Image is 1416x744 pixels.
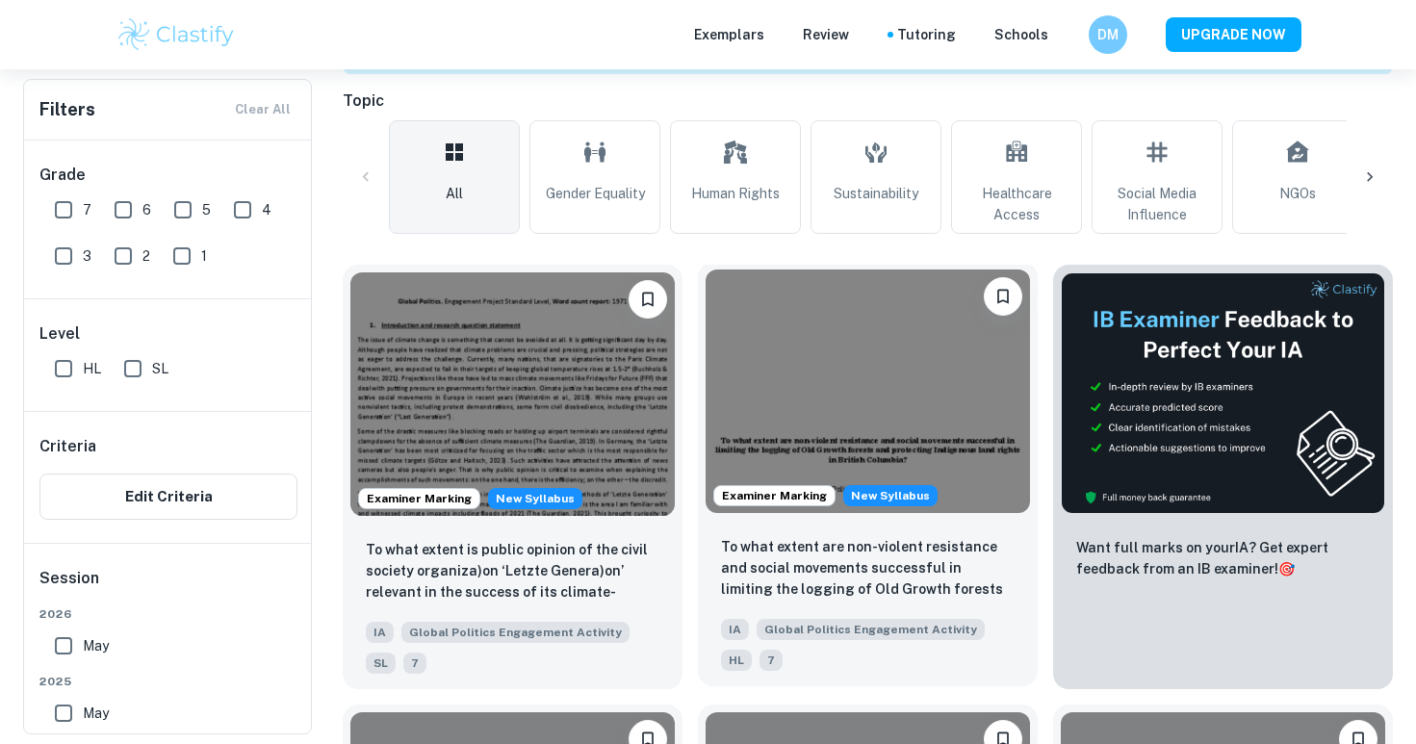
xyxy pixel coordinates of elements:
[721,650,752,671] span: HL
[757,619,985,640] span: Global Politics Engagement Activity
[39,474,297,520] button: Edit Criteria
[897,24,956,45] a: Tutoring
[1100,183,1214,225] span: Social Media Influence
[39,322,297,346] h6: Level
[343,265,682,689] a: Examiner MarkingStarting from the May 2026 session, the Global Politics Engagement Activity requi...
[1053,265,1393,689] a: ThumbnailWant full marks on yourIA? Get expert feedback from an IB examiner!
[359,490,479,507] span: Examiner Marking
[843,485,938,506] div: Starting from the May 2026 session, the Global Politics Engagement Activity requirements have cha...
[706,269,1030,513] img: Global Politics Engagement Activity IA example thumbnail: To what extent are non-violent resistanc
[446,183,463,204] span: All
[39,567,297,605] h6: Session
[1166,17,1301,52] button: UPGRADE NOW
[721,536,1015,602] p: To what extent are non-violent resistance and social movements successful in limiting the logging...
[714,487,835,504] span: Examiner Marking
[39,435,96,458] h6: Criteria
[83,635,109,656] span: May
[39,673,297,690] span: 2025
[834,183,918,204] span: Sustainability
[116,15,238,54] img: Clastify logo
[202,199,211,220] span: 5
[803,24,849,45] p: Review
[201,245,207,267] span: 1
[83,199,91,220] span: 7
[366,622,394,643] span: IA
[1089,15,1127,54] button: DM
[403,653,426,674] span: 7
[366,653,396,674] span: SL
[39,96,95,123] h6: Filters
[1096,24,1119,45] h6: DM
[1061,272,1385,514] img: Thumbnail
[83,245,91,267] span: 3
[1279,183,1316,204] span: NGOs
[343,90,1393,113] h6: Topic
[1064,30,1073,39] button: Help and Feedback
[629,280,667,319] button: Bookmark
[721,619,749,640] span: IA
[694,24,764,45] p: Exemplars
[401,622,630,643] span: Global Politics Engagement Activity
[960,183,1073,225] span: Healthcare Access
[262,199,271,220] span: 4
[142,245,150,267] span: 2
[843,485,938,506] span: New Syllabus
[39,605,297,623] span: 2026
[984,277,1022,316] button: Bookmark
[152,358,168,379] span: SL
[994,24,1048,45] a: Schools
[1076,537,1370,579] p: Want full marks on your IA ? Get expert feedback from an IB examiner!
[488,488,582,509] div: Starting from the May 2026 session, the Global Politics Engagement Activity requirements have cha...
[1278,561,1295,577] span: 🎯
[691,183,780,204] span: Human Rights
[142,199,151,220] span: 6
[759,650,783,671] span: 7
[546,183,645,204] span: Gender Equality
[366,539,659,604] p: To what extent is public opinion of the civil society organiza)on ‘Letzte Genera)on’ relevant in ...
[39,164,297,187] h6: Grade
[350,272,675,516] img: Global Politics Engagement Activity IA example thumbnail: To what extent is public opinion of the
[488,488,582,509] span: New Syllabus
[83,358,101,379] span: HL
[698,265,1038,689] a: Examiner MarkingStarting from the May 2026 session, the Global Politics Engagement Activity requi...
[83,703,109,724] span: May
